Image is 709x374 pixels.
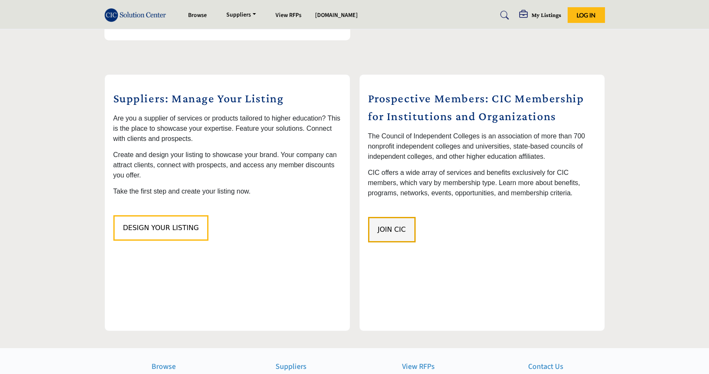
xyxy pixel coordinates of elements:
button: Join CIC [368,217,416,242]
span: Design Your Listing [123,224,199,232]
a: Browse [104,361,223,372]
a: Browse [188,11,207,20]
a: Suppliers [232,361,350,372]
span: Join CIC [378,225,406,233]
div: My Listings [519,10,561,20]
h2: Prospective Members: CIC Membership for Institutions and Organizations [368,90,596,125]
span: CIC offers a wide array of services and benefits exclusively for CIC members, which vary by membe... [368,169,580,197]
button: Log In [568,7,605,23]
img: Site Logo [104,8,171,22]
a: Search [492,8,515,22]
span: Log In [577,11,596,19]
span: Create and design your listing to showcase your brand. Your company can attract clients, connect ... [113,151,337,179]
span: Take the first step and create your listing now. [113,188,251,195]
h5: My Listings [532,11,561,19]
a: View RFPs [359,361,478,372]
button: Design Your Listing [113,215,209,241]
span: The Council of Independent Colleges is an association of more than 700 nonprofit independent coll... [368,132,585,160]
h2: Suppliers: Manage Your Listing [113,90,341,107]
a: [DOMAIN_NAME] [315,11,358,20]
a: Suppliers [220,9,262,21]
a: Contact Us [487,361,605,372]
span: Are you a supplier of services or products tailored to higher education? This is the place to sho... [113,115,340,142]
a: View RFPs [276,11,301,20]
